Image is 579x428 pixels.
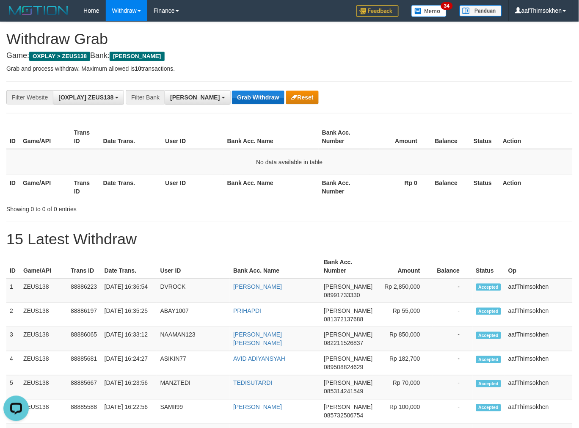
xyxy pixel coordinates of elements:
[499,175,573,199] th: Action
[324,283,372,290] span: [PERSON_NAME]
[286,91,319,104] button: Reset
[473,254,505,279] th: Status
[324,380,372,387] span: [PERSON_NAME]
[157,279,230,303] td: DVROCK
[20,254,67,279] th: Game/API
[376,254,433,279] th: Amount
[20,303,67,327] td: ZEUS138
[324,340,363,347] span: Copy 082211526837 to clipboard
[224,125,319,149] th: Bank Acc. Name
[376,327,433,351] td: Rp 850,000
[433,254,473,279] th: Balance
[324,388,363,395] span: Copy 085314241549 to clipboard
[6,327,20,351] td: 3
[110,52,164,61] span: [PERSON_NAME]
[233,404,282,411] a: [PERSON_NAME]
[67,254,101,279] th: Trans ID
[505,279,573,303] td: aafThimsokhen
[20,351,67,376] td: ZEUS138
[71,175,100,199] th: Trans ID
[324,307,372,314] span: [PERSON_NAME]
[433,327,473,351] td: -
[67,351,101,376] td: 88885681
[67,376,101,400] td: 88885667
[505,303,573,327] td: aafThimsokhen
[471,175,500,199] th: Status
[162,175,224,199] th: User ID
[233,380,272,387] a: TEDISUTARDI
[101,351,157,376] td: [DATE] 16:24:27
[101,303,157,327] td: [DATE] 16:35:25
[376,351,433,376] td: Rp 182,700
[499,125,573,149] th: Action
[324,412,363,419] span: Copy 085732506754 to clipboard
[20,279,67,303] td: ZEUS138
[20,327,67,351] td: ZEUS138
[233,283,282,290] a: [PERSON_NAME]
[324,364,363,371] span: Copy 089508824629 to clipboard
[505,400,573,424] td: aafThimsokhen
[126,90,165,105] div: Filter Bank
[6,303,20,327] td: 2
[433,279,473,303] td: -
[370,175,430,199] th: Rp 0
[476,284,502,291] span: Accepted
[58,94,113,101] span: [OXPLAY] ZEUS138
[320,254,376,279] th: Bank Acc. Number
[233,331,282,347] a: [PERSON_NAME] [PERSON_NAME]
[6,202,235,213] div: Showing 0 to 0 of 0 entries
[476,404,502,411] span: Accepted
[101,400,157,424] td: [DATE] 16:22:56
[157,327,230,351] td: NAAMAN123
[19,175,71,199] th: Game/API
[505,376,573,400] td: aafThimsokhen
[476,380,502,387] span: Accepted
[433,400,473,424] td: -
[6,30,573,47] h1: Withdraw Grab
[20,400,67,424] td: ZEUS138
[6,175,19,199] th: ID
[376,400,433,424] td: Rp 100,000
[53,90,124,105] button: [OXPLAY] ZEUS138
[6,64,573,73] p: Grab and process withdraw. Maximum allowed is transactions.
[67,279,101,303] td: 88886223
[376,303,433,327] td: Rp 55,000
[324,292,360,298] span: Copy 08991733330 to clipboard
[100,175,162,199] th: Date Trans.
[6,149,573,175] td: No data available in table
[6,125,19,149] th: ID
[135,65,141,72] strong: 10
[370,125,430,149] th: Amount
[29,52,90,61] span: OXPLAY > ZEUS138
[157,254,230,279] th: User ID
[71,125,100,149] th: Trans ID
[324,316,363,323] span: Copy 081372137688 to clipboard
[433,376,473,400] td: -
[232,91,284,104] button: Grab Withdraw
[170,94,220,101] span: [PERSON_NAME]
[101,254,157,279] th: Date Trans.
[224,175,319,199] th: Bank Acc. Name
[356,5,399,17] img: Feedback.jpg
[67,400,101,424] td: 88885588
[324,404,372,411] span: [PERSON_NAME]
[433,351,473,376] td: -
[233,356,285,362] a: AVID ADIYANSYAH
[6,4,71,17] img: MOTION_logo.png
[100,125,162,149] th: Date Trans.
[433,303,473,327] td: -
[460,5,502,17] img: panduan.png
[20,376,67,400] td: ZEUS138
[6,376,20,400] td: 5
[157,376,230,400] td: MANZTEDI
[6,279,20,303] td: 1
[505,254,573,279] th: Op
[230,254,320,279] th: Bank Acc. Name
[505,351,573,376] td: aafThimsokhen
[6,254,20,279] th: ID
[324,356,372,362] span: [PERSON_NAME]
[476,332,502,339] span: Accepted
[319,125,370,149] th: Bank Acc. Number
[430,125,471,149] th: Balance
[441,2,452,10] span: 34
